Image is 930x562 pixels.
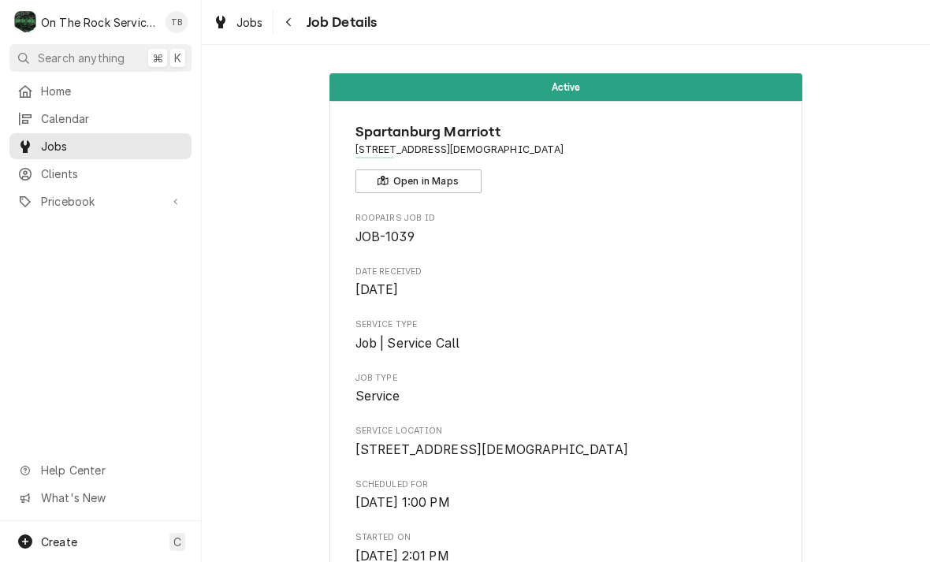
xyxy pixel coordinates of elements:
a: Clients [9,161,192,187]
span: JOB-1039 [355,229,415,244]
div: Service Location [355,425,777,459]
div: On The Rock Services [41,14,157,31]
a: Go to What's New [9,485,192,511]
button: Open in Maps [355,169,482,193]
span: Started On [355,531,777,544]
span: ⌘ [152,50,163,66]
span: Clients [41,166,184,182]
div: Client Information [355,121,777,193]
span: [STREET_ADDRESS][DEMOGRAPHIC_DATA] [355,442,628,457]
div: O [14,11,36,33]
span: Service Type [355,334,777,353]
span: What's New [41,489,182,506]
span: Date Received [355,266,777,278]
a: Go to Pricebook [9,188,192,214]
a: Go to Help Center [9,457,192,483]
span: Calendar [41,110,184,127]
button: Search anything⌘K [9,44,192,72]
a: Home [9,78,192,104]
a: Jobs [9,133,192,159]
span: Help Center [41,462,182,478]
div: Date Received [355,266,777,300]
div: On The Rock Services's Avatar [14,11,36,33]
span: Service [355,389,400,404]
button: Navigate back [277,9,302,35]
span: Roopairs Job ID [355,212,777,225]
span: Job Type [355,387,777,406]
span: Roopairs Job ID [355,228,777,247]
div: Scheduled For [355,478,777,512]
span: K [174,50,181,66]
div: Job Type [355,372,777,406]
div: Todd Brady's Avatar [166,11,188,33]
span: Job | Service Call [355,336,460,351]
a: Calendar [9,106,192,132]
span: Search anything [38,50,125,66]
a: Jobs [206,9,270,35]
span: Pricebook [41,193,160,210]
span: [DATE] [355,282,399,297]
div: Roopairs Job ID [355,212,777,246]
span: Job Type [355,372,777,385]
span: Service Location [355,425,777,437]
span: Scheduled For [355,493,777,512]
span: [DATE] 1:00 PM [355,495,450,510]
span: Jobs [41,138,184,154]
span: C [173,534,181,550]
span: Scheduled For [355,478,777,491]
div: Status [329,73,802,101]
span: Home [41,83,184,99]
div: Service Type [355,318,777,352]
span: Job Details [302,12,378,33]
span: Name [355,121,777,143]
span: Date Received [355,281,777,300]
span: Address [355,143,777,157]
span: Jobs [236,14,263,31]
span: Create [41,535,77,549]
span: Service Location [355,441,777,460]
div: TB [166,11,188,33]
span: Active [552,82,581,92]
span: Service Type [355,318,777,331]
